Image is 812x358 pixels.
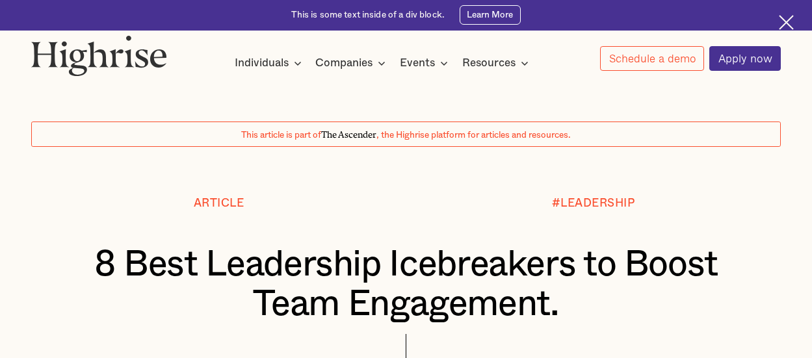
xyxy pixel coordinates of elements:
div: Events [400,55,435,71]
div: Companies [315,55,373,71]
div: This is some text inside of a div block. [291,9,444,21]
span: The Ascender [321,127,376,138]
div: Companies [315,55,389,71]
div: Article [194,197,244,209]
div: Resources [462,55,532,71]
div: Individuals [235,55,289,71]
a: Learn More [460,5,520,25]
img: Highrise logo [31,35,166,76]
a: Apply now [709,46,781,71]
a: Schedule a demo [600,46,705,71]
h1: 8 Best Leadership Icebreakers to Boost Team Engagement. [62,245,749,324]
img: Cross icon [779,15,794,30]
div: Events [400,55,452,71]
div: Resources [462,55,516,71]
span: This article is part of [241,131,321,140]
span: , the Highrise platform for articles and resources. [376,131,571,140]
div: #LEADERSHIP [552,197,635,209]
div: Individuals [235,55,306,71]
